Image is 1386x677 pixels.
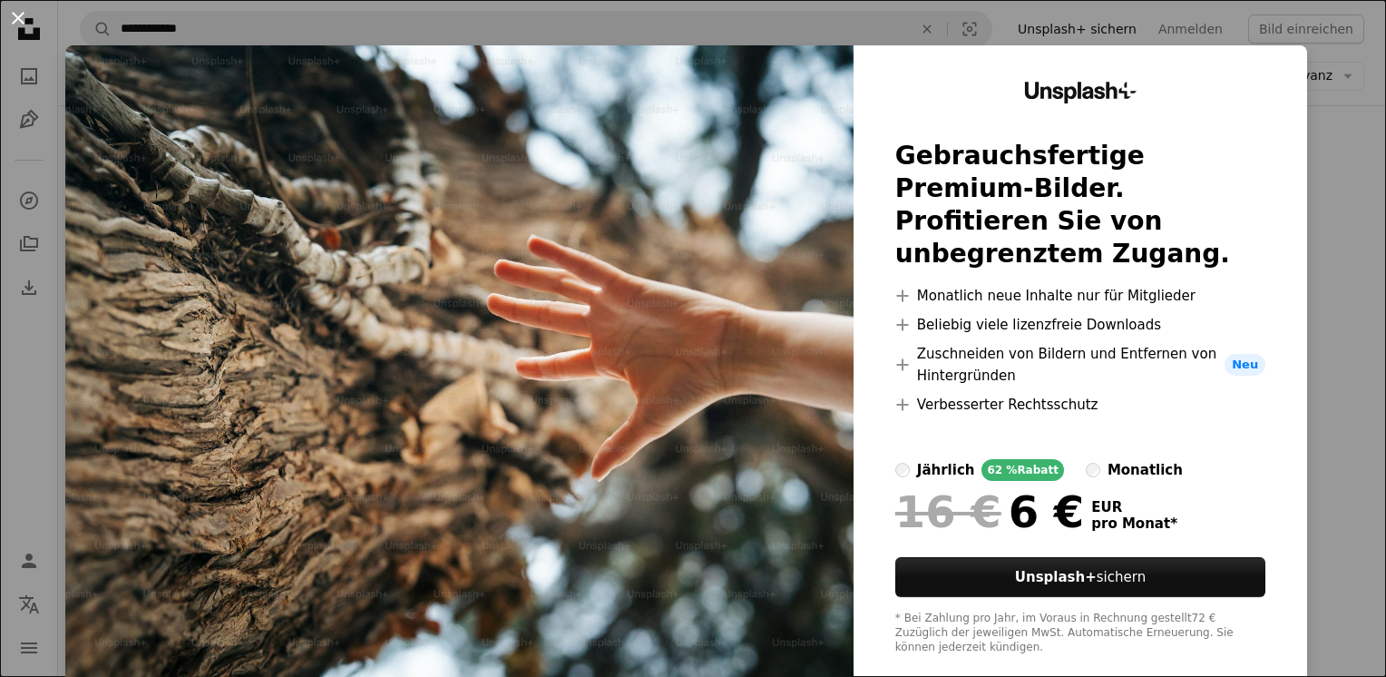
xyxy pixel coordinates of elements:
[895,343,1265,387] li: Zuschneiden von Bildern und Entfernen von Hintergründen
[1225,354,1265,376] span: Neu
[1086,463,1100,477] input: monatlich
[895,463,910,477] input: jährlich62 %Rabatt
[917,459,975,481] div: jährlich
[895,557,1265,597] button: Unsplash+sichern
[1108,459,1183,481] div: monatlich
[981,459,1063,481] div: 62 % Rabatt
[895,140,1265,270] h2: Gebrauchsfertige Premium-Bilder. Profitieren Sie von unbegrenztem Zugang.
[895,285,1265,307] li: Monatlich neue Inhalte nur für Mitglieder
[895,488,1001,535] span: 16 €
[1091,515,1177,532] span: pro Monat *
[895,612,1265,655] div: * Bei Zahlung pro Jahr, im Voraus in Rechnung gestellt 72 € Zuzüglich der jeweiligen MwSt. Automa...
[1091,499,1177,515] span: EUR
[895,488,1084,535] div: 6 €
[895,314,1265,336] li: Beliebig viele lizenzfreie Downloads
[1015,569,1097,585] strong: Unsplash+
[895,394,1265,416] li: Verbesserter Rechtsschutz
